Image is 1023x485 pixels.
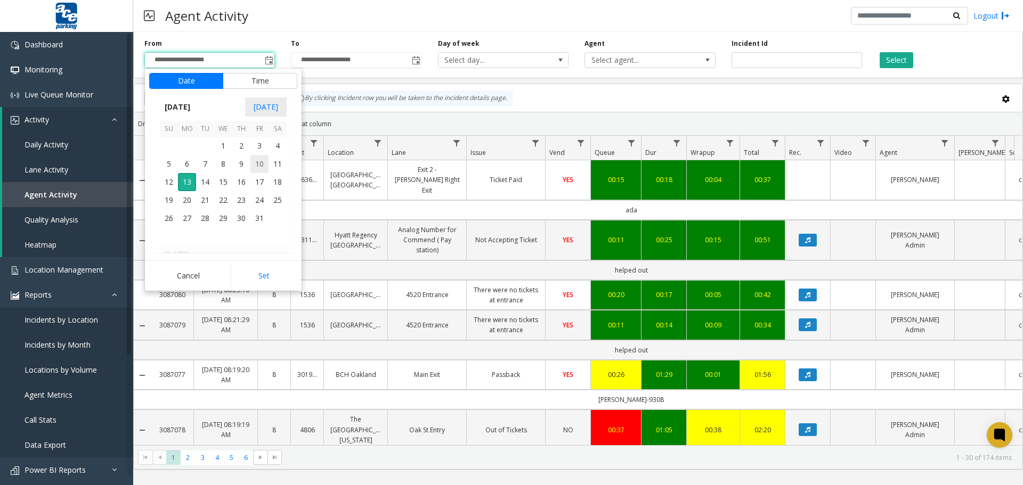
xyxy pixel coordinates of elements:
th: Su [160,121,178,137]
span: Go to the next page [256,453,265,462]
div: By clicking Incident row you will be taken to the incident details page. [291,91,513,106]
a: Activity [2,107,133,132]
a: Out of Tickets [473,425,539,435]
a: YES [552,235,584,245]
a: Queue Filter Menu [624,136,639,150]
a: 00:01 [693,369,733,380]
div: 00:42 [746,290,778,300]
span: YES [563,370,573,379]
a: [DATE] 08:19:19 AM [200,420,251,440]
td: Wednesday, October 8, 2025 [214,155,232,173]
span: Monitoring [25,64,62,75]
a: 00:11 [597,320,635,330]
span: 22 [214,191,232,209]
a: 00:15 [693,235,733,245]
a: 00:18 [648,175,680,185]
label: Agent [584,39,605,48]
td: Tuesday, October 7, 2025 [196,155,214,173]
td: Friday, October 10, 2025 [250,155,269,173]
a: Heatmap [2,232,133,257]
a: [PERSON_NAME] [882,290,948,300]
a: 00:05 [693,290,733,300]
button: Select [880,52,913,68]
span: 18 [269,173,287,191]
span: 19 [160,191,178,209]
span: Agent Activity [25,190,77,200]
span: Go to the last page [267,450,282,465]
a: 3087080 [157,290,187,300]
th: [DATE] [160,245,287,264]
a: Not Accepting Ticket [473,235,539,245]
span: [DATE] [245,97,287,117]
span: 20 [178,191,196,209]
a: 4520 Entrance [394,290,460,300]
a: 8 [264,320,284,330]
button: Set [231,264,298,287]
div: 00:14 [648,320,680,330]
a: Lane Filter Menu [450,136,464,150]
a: 301900 [297,369,317,380]
a: 3087077 [157,369,187,380]
td: Thursday, October 2, 2025 [232,137,250,155]
img: logout [1001,10,1010,21]
a: Rec. Filter Menu [814,136,828,150]
div: 00:17 [648,290,680,300]
span: 31 [250,209,269,227]
a: Analog Number for Commend ( Pay station) [394,225,460,256]
td: Tuesday, October 21, 2025 [196,191,214,209]
a: 00:25 [648,235,680,245]
a: Agent Activity [2,182,133,207]
span: 10 [250,155,269,173]
a: YES [552,175,584,185]
a: 02:20 [746,425,778,435]
td: Tuesday, October 28, 2025 [196,209,214,227]
a: The [GEOGRAPHIC_DATA][US_STATE] [330,414,381,445]
a: 4520 Entrance [394,320,460,330]
span: Data Export [25,440,66,450]
button: Time tab [223,73,297,89]
a: Lane Activity [2,157,133,182]
td: Friday, October 3, 2025 [250,137,269,155]
label: Incident Id [732,39,768,48]
a: Ticket Paid [473,175,539,185]
button: Cancel [149,264,228,287]
div: 00:11 [597,235,635,245]
h3: Agent Activity [160,3,254,29]
span: Total [744,148,759,157]
a: [GEOGRAPHIC_DATA] [330,320,381,330]
a: 00:34 [746,320,778,330]
span: 14 [196,173,214,191]
span: 15 [214,173,232,191]
a: Collapse Details [134,322,151,330]
img: 'icon' [11,66,19,75]
span: Reports [25,290,52,300]
span: 24 [250,191,269,209]
a: [PERSON_NAME] Admin [882,420,948,440]
span: 16 [232,173,250,191]
span: Queue [595,148,615,157]
span: 3 [250,137,269,155]
span: Daily Activity [25,139,68,150]
td: Monday, October 13, 2025 [178,173,196,191]
td: Friday, October 24, 2025 [250,191,269,209]
span: [PERSON_NAME] [959,148,1007,157]
div: 00:15 [597,175,635,185]
span: 13 [178,173,196,191]
a: 1536 [297,320,317,330]
th: We [214,121,232,137]
a: [PERSON_NAME] [882,369,948,380]
span: Rec. [789,148,801,157]
a: [GEOGRAPHIC_DATA] [330,290,381,300]
span: YES [563,320,573,330]
td: Saturday, October 18, 2025 [269,173,287,191]
td: Thursday, October 23, 2025 [232,191,250,209]
span: Quality Analysis [25,215,78,225]
img: 'icon' [11,291,19,300]
label: From [144,39,162,48]
a: 00:09 [693,320,733,330]
img: 'icon' [11,41,19,50]
span: Select day... [439,53,542,68]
